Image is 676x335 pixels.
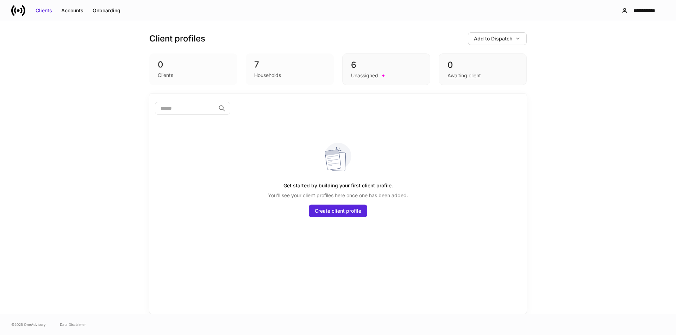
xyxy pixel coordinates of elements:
[474,35,512,42] div: Add to Dispatch
[315,207,361,214] div: Create client profile
[88,5,125,16] button: Onboarding
[61,7,83,14] div: Accounts
[268,192,408,199] p: You'll see your client profiles here once one has been added.
[93,7,120,14] div: Onboarding
[158,59,229,70] div: 0
[149,33,205,44] h3: Client profiles
[11,322,46,327] span: © 2025 OneAdvisory
[254,59,325,70] div: 7
[254,72,281,79] div: Households
[31,5,57,16] button: Clients
[60,322,86,327] a: Data Disclaimer
[283,179,393,192] h5: Get started by building your first client profile.
[439,53,527,85] div: 0Awaiting client
[468,32,527,45] button: Add to Dispatch
[351,72,378,79] div: Unassigned
[447,59,518,71] div: 0
[36,7,52,14] div: Clients
[342,53,430,85] div: 6Unassigned
[309,205,367,217] button: Create client profile
[447,72,481,79] div: Awaiting client
[158,72,173,79] div: Clients
[57,5,88,16] button: Accounts
[351,59,421,71] div: 6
